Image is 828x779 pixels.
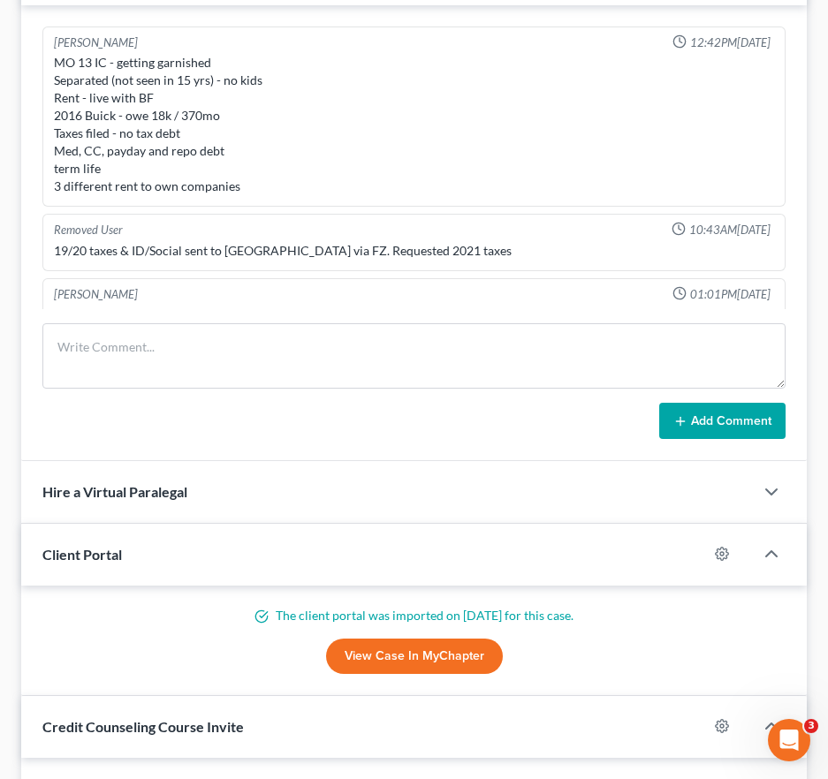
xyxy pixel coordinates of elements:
p: The client portal was imported on [DATE] for this case. [42,607,786,624]
div: MO 13 IC - getting garnished Separated (not seen in 15 yrs) - no kids Rent - live with BF 2016 Bu... [54,54,774,195]
div: [PERSON_NAME] [54,34,138,51]
span: 3 [804,719,818,733]
span: 01:01PM[DATE] [690,286,771,303]
div: have tried to call for her to do debtor education. left messages but she hasn't picked up or retu... [54,306,774,323]
div: [PERSON_NAME] [54,286,138,303]
a: View Case in MyChapter [326,639,503,674]
span: Hire a Virtual Paralegal [42,483,187,500]
span: 10:43AM[DATE] [689,222,771,238]
span: Credit Counseling Course Invite [42,718,244,735]
button: Add Comment [659,403,786,440]
div: 19/20 taxes & ID/Social sent to [GEOGRAPHIC_DATA] via FZ. Requested 2021 taxes [54,242,774,260]
iframe: Intercom live chat [768,719,810,761]
span: 12:42PM[DATE] [690,34,771,51]
span: Client Portal [42,546,122,563]
div: Removed User [54,222,123,238]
